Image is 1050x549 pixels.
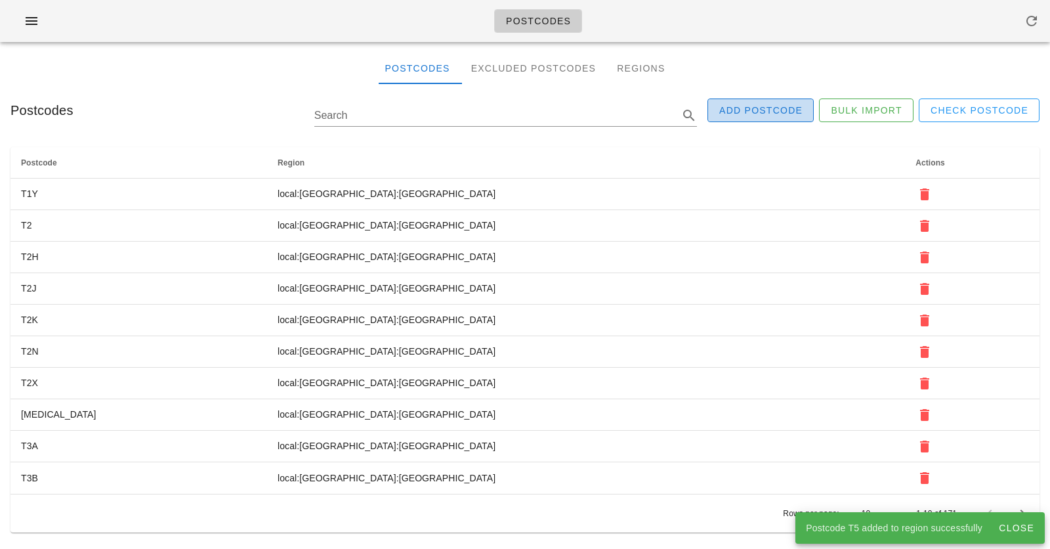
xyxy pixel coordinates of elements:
button: Add Postcode [707,99,814,122]
span: Actions [915,158,945,167]
button: Bulk Import [819,99,913,122]
span: Add Postcode [719,105,803,116]
td: local:[GEOGRAPHIC_DATA]:[GEOGRAPHIC_DATA] [267,273,905,305]
td: local:[GEOGRAPHIC_DATA]:[GEOGRAPHIC_DATA] [267,431,905,462]
td: T2H [10,242,267,273]
div: Postcode T5 added to region successfully [795,512,993,544]
span: Postcode [21,158,57,167]
div: 10 [862,508,870,519]
td: local:[GEOGRAPHIC_DATA]:[GEOGRAPHIC_DATA] [267,179,905,210]
td: local:[GEOGRAPHIC_DATA]:[GEOGRAPHIC_DATA] [267,336,905,368]
th: Region: Not sorted. Activate to sort ascending. [267,147,905,179]
span: Check Postcode [930,105,1028,116]
td: T2 [10,210,267,242]
td: local:[GEOGRAPHIC_DATA]:[GEOGRAPHIC_DATA] [267,368,905,399]
span: Region [278,158,304,167]
button: Next page [1011,502,1034,525]
td: T1Y [10,179,267,210]
td: local:[GEOGRAPHIC_DATA]:[GEOGRAPHIC_DATA] [267,462,905,494]
a: Postcodes [494,9,582,33]
span: Postcodes [505,16,571,26]
span: Close [998,523,1034,533]
div: Regions [606,53,675,84]
div: Excluded Postcodes [461,53,607,84]
th: Actions [905,147,1039,179]
div: Rows per page: [783,494,891,533]
td: T3A [10,431,267,462]
td: T2J [10,273,267,305]
td: local:[GEOGRAPHIC_DATA]:[GEOGRAPHIC_DATA] [267,399,905,431]
div: 10Rows per page: [862,503,891,524]
button: Close [993,516,1039,540]
td: T2X [10,368,267,399]
div: Postcodes [374,53,460,84]
td: [MEDICAL_DATA] [10,399,267,431]
td: T3B [10,462,267,494]
th: Postcode: Not sorted. Activate to sort ascending. [10,147,267,179]
span: Bulk Import [830,105,902,116]
td: local:[GEOGRAPHIC_DATA]:[GEOGRAPHIC_DATA] [267,305,905,336]
button: Check Postcode [919,99,1039,122]
div: 1-10 of 171 [916,508,957,519]
td: T2N [10,336,267,368]
td: T2K [10,305,267,336]
td: local:[GEOGRAPHIC_DATA]:[GEOGRAPHIC_DATA] [267,242,905,273]
td: local:[GEOGRAPHIC_DATA]:[GEOGRAPHIC_DATA] [267,210,905,242]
